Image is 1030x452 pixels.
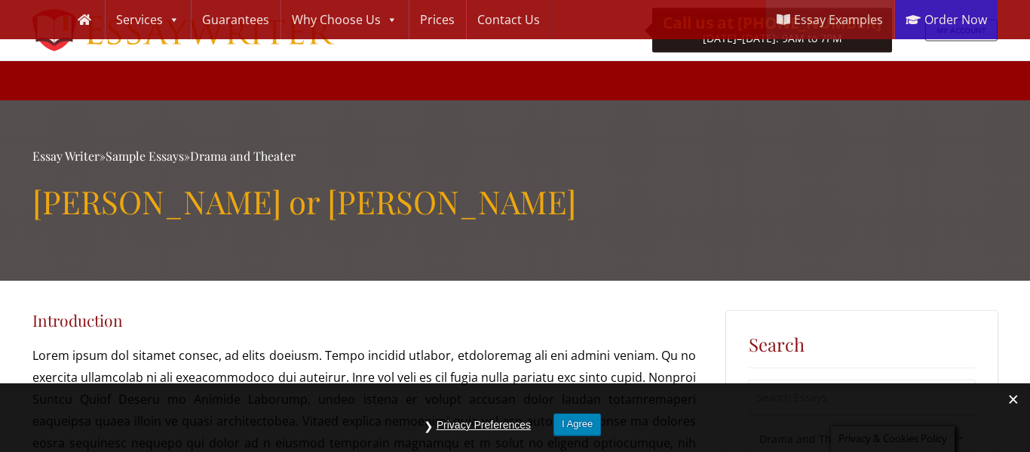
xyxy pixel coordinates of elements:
h5: Search [749,334,975,355]
h1: [PERSON_NAME] or [PERSON_NAME] [32,183,998,220]
h4: Introduction [32,311,696,330]
button: I Agree [553,414,601,435]
input: Search Essays [749,380,975,414]
button: Privacy Preferences [429,414,538,437]
a: Sample Essays [106,148,184,164]
a: Drama and Theater [190,148,296,164]
div: » » [32,146,998,168]
a: Essay Writer [32,148,100,164]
